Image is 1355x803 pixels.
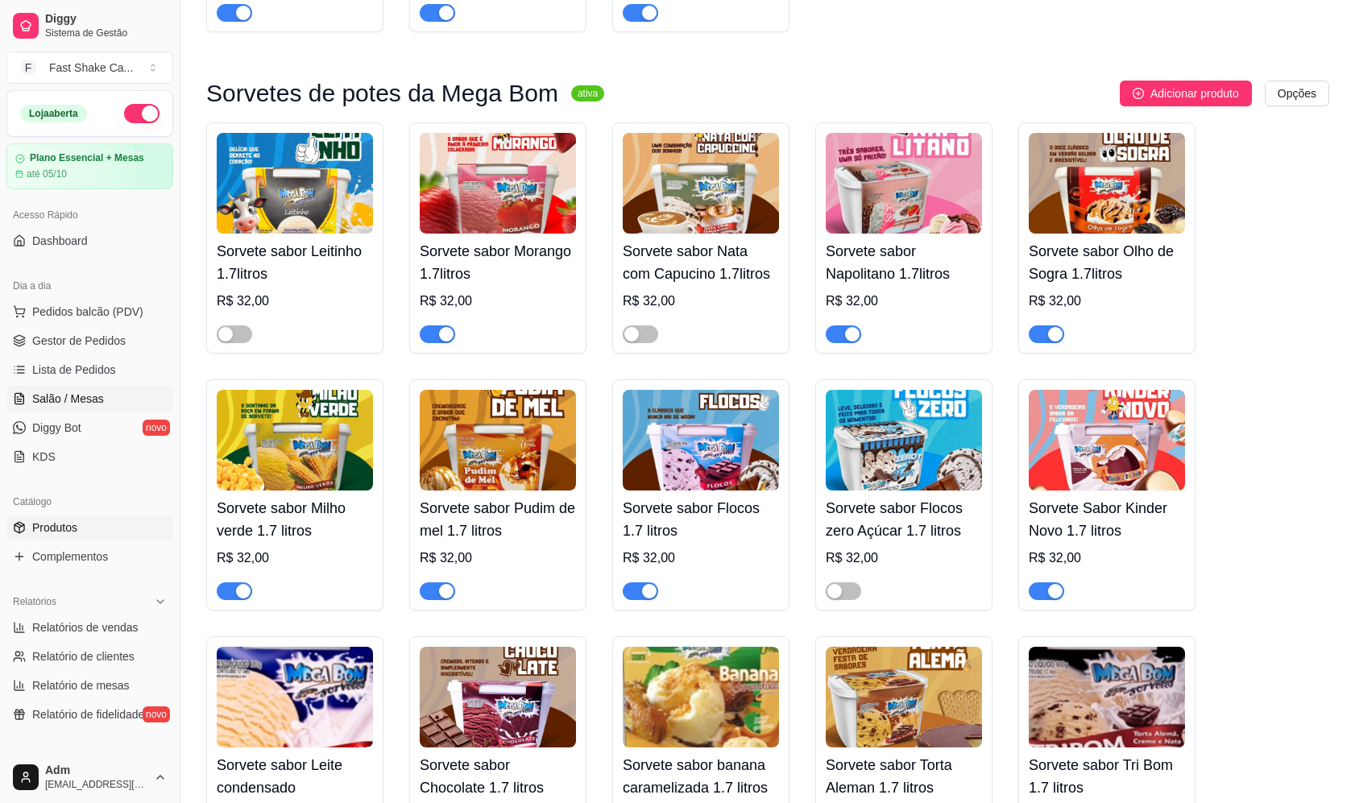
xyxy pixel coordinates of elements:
a: Produtos [6,515,173,540]
div: R$ 32,00 [623,548,779,568]
span: Diggy [45,12,167,27]
img: product-image [1029,133,1185,234]
h4: Sorvete sabor banana caramelizada 1.7 litros [623,754,779,799]
div: R$ 32,00 [217,548,373,568]
span: plus-circle [1133,88,1144,99]
div: R$ 32,00 [826,548,982,568]
sup: ativa [571,85,604,101]
button: Alterar Status [124,104,160,123]
div: R$ 32,00 [217,292,373,311]
span: Diggy Bot [32,420,81,436]
span: Lista de Pedidos [32,362,116,378]
span: Salão / Mesas [32,391,104,407]
div: R$ 32,00 [826,292,982,311]
div: R$ 32,00 [1029,292,1185,311]
button: Select a team [6,52,173,84]
img: product-image [1029,647,1185,747]
span: Adm [45,764,147,778]
a: Salão / Mesas [6,386,173,412]
h4: Sorvete sabor Milho verde 1.7 litros [217,497,373,542]
span: [EMAIL_ADDRESS][DOMAIN_NAME] [45,778,147,791]
article: Plano Essencial + Mesas [30,152,144,164]
button: Opções [1265,81,1329,106]
img: product-image [623,647,779,747]
span: Produtos [32,519,77,536]
h4: Sorvete sabor Flocos zero Açúcar 1.7 litros [826,497,982,542]
a: Complementos [6,544,173,569]
a: Diggy Botnovo [6,415,173,441]
a: Plano Essencial + Mesasaté 05/10 [6,143,173,189]
div: Gerenciar [6,747,173,772]
a: Dashboard [6,228,173,254]
a: Gestor de Pedidos [6,328,173,354]
div: Acesso Rápido [6,202,173,228]
h4: Sorvete sabor Napolitano 1.7litros [826,240,982,285]
span: Relatório de clientes [32,648,135,664]
div: Loja aberta [20,105,87,122]
article: até 05/10 [27,168,67,180]
span: Complementos [32,548,108,565]
h4: Sorvete sabor Olho de Sogra 1.7litros [1029,240,1185,285]
span: Adicionar produto [1150,85,1239,102]
a: Lista de Pedidos [6,357,173,383]
h4: Sorvete sabor Nata com Capucino 1.7litros [623,240,779,285]
a: DiggySistema de Gestão [6,6,173,45]
span: F [20,60,36,76]
h4: Sorvete sabor Morango 1.7litros [420,240,576,285]
div: Dia a dia [6,273,173,299]
img: product-image [623,390,779,490]
a: Relatório de mesas [6,673,173,698]
span: KDS [32,449,56,465]
img: product-image [217,390,373,490]
button: Adicionar produto [1120,81,1252,106]
img: product-image [217,133,373,234]
img: product-image [623,133,779,234]
div: R$ 32,00 [420,292,576,311]
a: Relatórios de vendas [6,615,173,640]
h3: Sorvetes de potes da Mega Bom [206,84,558,103]
img: product-image [826,133,982,234]
a: Relatório de fidelidadenovo [6,702,173,727]
img: product-image [826,647,982,747]
a: KDS [6,444,173,470]
div: Catálogo [6,489,173,515]
h4: Sorvete sabor Chocolate 1.7 litros [420,754,576,799]
button: Pedidos balcão (PDV) [6,299,173,325]
span: Pedidos balcão (PDV) [32,304,143,320]
h4: Sorvete sabor Leitinho 1.7litros [217,240,373,285]
span: Relatórios de vendas [32,619,139,635]
h4: Sorvete sabor Leite condensado [217,754,373,799]
span: Gestor de Pedidos [32,333,126,349]
h4: Sorvete Sabor Kinder Novo 1.7 litros [1029,497,1185,542]
img: product-image [1029,390,1185,490]
div: R$ 32,00 [623,292,779,311]
img: product-image [420,390,576,490]
span: Sistema de Gestão [45,27,167,39]
button: Adm[EMAIL_ADDRESS][DOMAIN_NAME] [6,758,173,797]
a: Relatório de clientes [6,644,173,669]
h4: Sorvete sabor Flocos 1.7 litros [623,497,779,542]
div: R$ 32,00 [1029,548,1185,568]
img: product-image [826,390,982,490]
span: Relatório de fidelidade [32,706,144,722]
span: Opções [1278,85,1316,102]
h4: Sorvete sabor Torta Aleman 1.7 litros [826,754,982,799]
div: Fast Shake Ca ... [49,60,133,76]
img: product-image [420,133,576,234]
img: product-image [420,647,576,747]
span: Relatório de mesas [32,677,130,693]
h4: Sorvete sabor Tri Bom 1.7 litros [1029,754,1185,799]
img: product-image [217,647,373,747]
span: Dashboard [32,233,88,249]
h4: Sorvete sabor Pudim de mel 1.7 litros [420,497,576,542]
span: Relatórios [13,595,56,608]
div: R$ 32,00 [420,548,576,568]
